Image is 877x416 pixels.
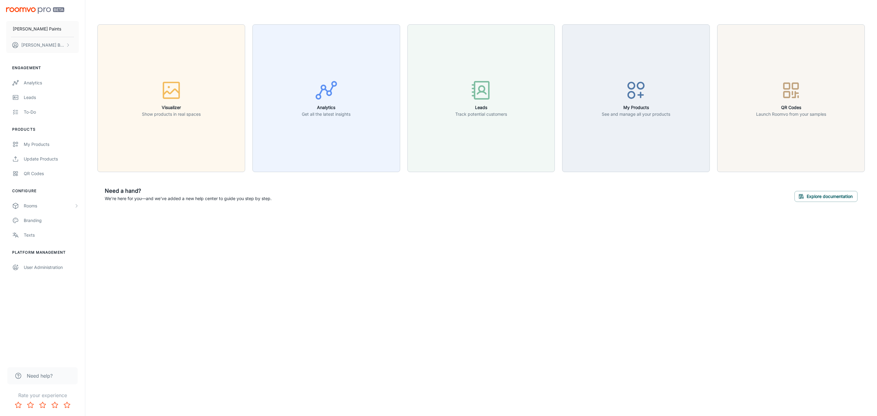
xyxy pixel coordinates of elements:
[455,104,507,111] h6: Leads
[142,111,201,118] p: Show products in real spaces
[756,111,826,118] p: Launch Roomvo from your samples
[24,217,79,224] div: Branding
[407,24,555,172] button: LeadsTrack potential customers
[252,95,400,101] a: AnalyticsGet all the latest insights
[105,187,272,195] h6: Need a hand?
[602,111,670,118] p: See and manage all your products
[24,109,79,115] div: To-do
[302,111,350,118] p: Get all the latest insights
[24,156,79,162] div: Update Products
[24,79,79,86] div: Analytics
[717,95,865,101] a: QR CodesLaunch Roomvo from your samples
[602,104,670,111] h6: My Products
[252,24,400,172] button: AnalyticsGet all the latest insights
[562,95,710,101] a: My ProductsSee and manage all your products
[24,170,79,177] div: QR Codes
[24,203,74,209] div: Rooms
[562,24,710,172] button: My ProductsSee and manage all your products
[24,141,79,148] div: My Products
[24,94,79,101] div: Leads
[105,195,272,202] p: We're here for you—and we've added a new help center to guide you step by step.
[756,104,826,111] h6: QR Codes
[6,37,79,53] button: [PERSON_NAME] Broglia
[24,232,79,238] div: Texts
[13,26,61,32] p: [PERSON_NAME] Paints
[407,95,555,101] a: LeadsTrack potential customers
[302,104,350,111] h6: Analytics
[6,21,79,37] button: [PERSON_NAME] Paints
[794,193,858,199] a: Explore documentation
[455,111,507,118] p: Track potential customers
[717,24,865,172] button: QR CodesLaunch Roomvo from your samples
[6,7,64,14] img: Roomvo PRO Beta
[97,24,245,172] button: VisualizerShow products in real spaces
[794,191,858,202] button: Explore documentation
[21,42,64,48] p: [PERSON_NAME] Broglia
[142,104,201,111] h6: Visualizer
